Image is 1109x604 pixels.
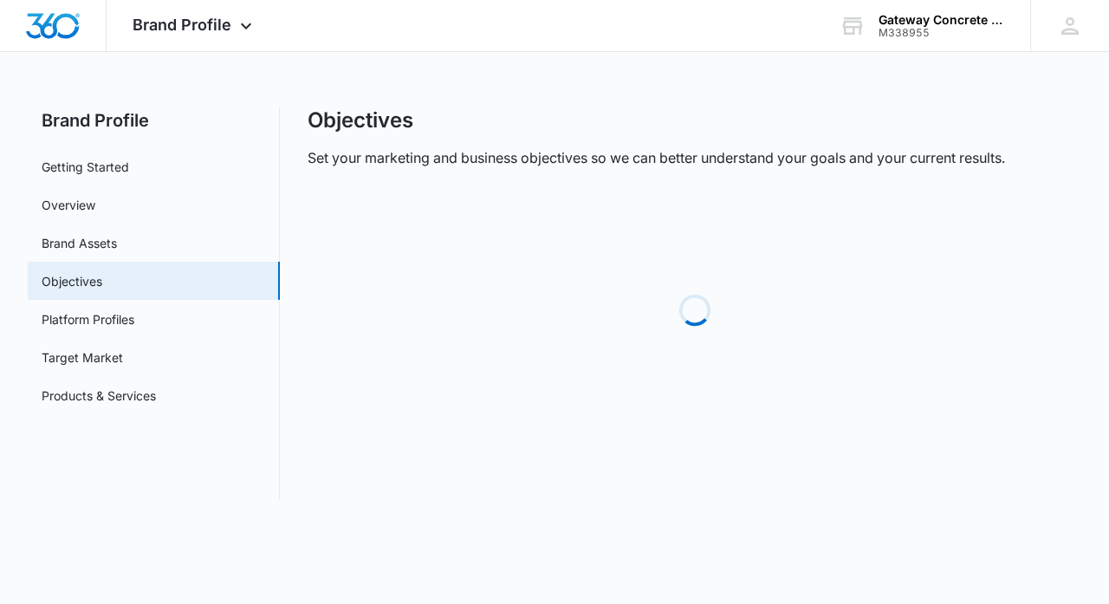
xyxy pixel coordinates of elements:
div: account name [879,13,1005,27]
p: Set your marketing and business objectives so we can better understand your goals and your curren... [308,147,1081,168]
h2: Brand Profile [28,107,280,133]
a: Getting Started [42,158,129,176]
a: Products & Services [42,386,156,405]
a: Platform Profiles [42,310,134,328]
h1: Objectives [308,107,413,133]
span: Brand Profile [133,16,231,34]
a: Overview [42,196,95,214]
a: Target Market [42,348,123,367]
a: Objectives [42,272,102,290]
div: account id [879,27,1005,39]
a: Brand Assets [42,234,117,252]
